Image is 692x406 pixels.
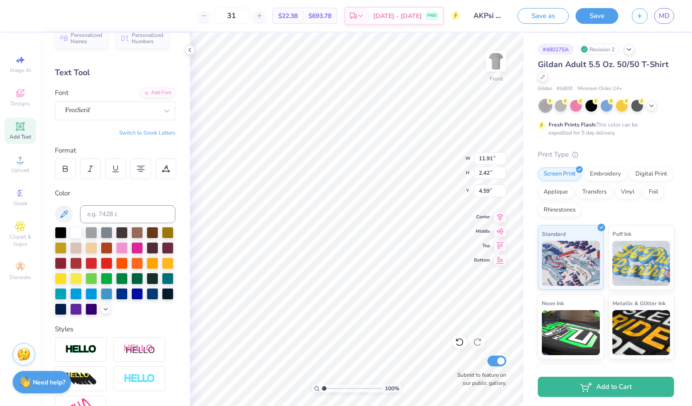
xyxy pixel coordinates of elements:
span: Middle [474,228,490,235]
div: Transfers [576,185,612,199]
span: Gildan [538,85,552,93]
span: Personalized Numbers [132,32,164,45]
a: MD [654,8,674,24]
label: Submit to feature on our public gallery. [452,371,506,387]
span: Clipart & logos [4,233,36,248]
span: Top [474,243,490,249]
span: Neon Ink [542,298,564,308]
span: FREE [427,13,437,19]
span: Minimum Order: 24 + [577,85,622,93]
input: – – [214,8,249,24]
input: e.g. 7428 c [80,205,175,223]
span: Decorate [9,274,31,281]
div: Embroidery [584,167,627,181]
span: Center [474,214,490,220]
input: Untitled Design [467,7,511,25]
span: [DATE] - [DATE] [373,11,422,21]
div: Rhinestones [538,203,581,217]
div: Styles [55,324,175,334]
div: Revision 2 [578,44,620,55]
img: Neon Ink [542,310,600,355]
img: Standard [542,241,600,286]
span: Greek [13,200,27,207]
div: Applique [538,185,574,199]
div: Color [55,188,175,198]
span: $693.78 [308,11,331,21]
div: Digital Print [629,167,673,181]
div: Foil [643,185,664,199]
span: Standard [542,229,566,239]
span: Personalized Names [71,32,103,45]
strong: Fresh Prints Flash: [549,121,596,128]
img: Puff Ink [612,241,670,286]
img: Metallic & Glitter Ink [612,310,670,355]
span: Gildan Adult 5.5 Oz. 50/50 T-Shirt [538,59,669,70]
img: 3d Illusion [65,372,97,386]
span: # G800 [557,85,573,93]
span: Upload [11,167,29,174]
span: 100 % [385,384,399,392]
span: Metallic & Glitter Ink [612,298,665,308]
span: MD [659,11,670,21]
span: Puff Ink [612,229,631,239]
span: Image AI [10,67,31,74]
div: Format [55,145,176,156]
strong: Need help? [33,378,65,387]
span: Designs [10,100,30,107]
div: Add Font [140,88,175,98]
img: Stroke [65,344,97,355]
img: Shadow [124,344,155,355]
img: Front [487,52,505,70]
div: This color can be expedited for 5 day delivery. [549,121,659,137]
div: Front [490,75,503,83]
label: Font [55,88,68,98]
button: Save as [518,8,569,24]
img: Negative Space [124,374,155,384]
span: Add Text [9,133,31,140]
button: Add to Cart [538,377,674,397]
span: Bottom [474,257,490,263]
div: Print Type [538,149,674,160]
button: Switch to Greek Letters [119,129,175,136]
button: Save [576,8,618,24]
div: Text Tool [55,67,175,79]
span: $22.38 [278,11,298,21]
div: # 480275A [538,44,574,55]
div: Vinyl [615,185,640,199]
div: Screen Print [538,167,581,181]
